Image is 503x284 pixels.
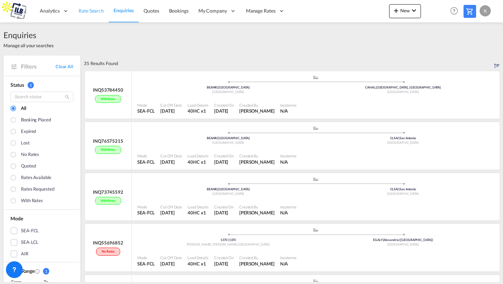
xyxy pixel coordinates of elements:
[239,153,275,158] div: Created By
[214,108,234,114] div: 17 Sep 2025
[373,238,433,242] span: EGALY Alexandria ([GEOGRAPHIC_DATA])
[239,159,275,165] span: [PERSON_NAME]
[399,136,400,140] span: |
[214,210,228,215] span: [DATE]
[280,108,288,114] div: N/A
[217,136,218,140] span: |
[312,126,320,130] md-icon: assets/icons/custom/ship-fill.svg
[214,159,234,165] div: 17 Sep 2025
[280,210,288,216] div: N/A
[212,192,244,196] span: [GEOGRAPHIC_DATA]
[160,204,182,210] div: Cut Off Date
[137,153,155,158] div: Mode
[84,71,500,122] div: INQ53784450With rates assets/icons/custom/ship-fill.svgassets/icons/custom/roll-o-plane.svgOrigin...
[312,228,320,232] md-icon: assets/icons/custom/ship-fill.svg
[214,255,234,260] div: Created On
[214,153,234,158] div: Created On
[312,177,320,181] md-icon: assets/icons/custom/ship-fill.svg
[365,85,441,89] span: CAHAL [GEOGRAPHIC_DATA], [GEOGRAPHIC_DATA]
[399,187,400,191] span: |
[376,85,377,89] span: |
[93,138,123,144] div: INQ76575215
[3,29,54,41] span: Enquiries
[280,102,297,108] div: Incoterms
[207,187,250,191] span: BEANR [GEOGRAPHIC_DATA]
[214,261,228,267] span: [DATE]
[214,204,234,210] div: Created On
[160,102,182,108] div: Cut Off Date
[21,239,38,246] div: SEA-LCL
[280,204,297,210] div: Incoterms
[238,242,270,246] span: [GEOGRAPHIC_DATA]
[21,250,28,257] div: AIR
[160,108,174,114] span: [DATE]
[217,85,218,89] span: |
[187,242,238,246] span: [PERSON_NAME], [PERSON_NAME]
[160,210,174,215] span: [DATE]
[387,242,419,246] span: [GEOGRAPHIC_DATA]
[188,210,209,216] div: 40HC x 1
[239,210,275,215] span: [PERSON_NAME]
[160,210,182,216] div: 17 Sep 2025
[160,261,174,267] span: [DATE]
[188,204,209,210] div: Load Details
[188,261,209,267] div: 40HC x 1
[239,102,275,108] div: Created By
[43,268,49,275] span: 1
[95,197,121,205] div: With rates
[28,82,34,88] span: 1
[390,136,416,140] span: CLSAI San Antonio
[21,151,39,159] div: No rates
[160,153,182,158] div: Cut Off Date
[10,82,24,88] span: Status
[56,63,73,70] a: Clear All
[93,240,123,246] div: INQ55696852
[10,268,35,274] span: Date Range
[239,159,275,165] div: Jonas Cassimon
[137,204,155,210] div: Mode
[21,140,30,147] div: Lost
[160,159,174,165] span: [DATE]
[95,95,121,103] div: With rates
[387,192,419,196] span: [GEOGRAPHIC_DATA]
[21,128,36,136] div: Expired
[160,261,182,267] div: 16 Sep 2025
[217,187,218,191] span: |
[21,186,54,193] div: Rates Requested
[239,261,275,267] span: [PERSON_NAME]
[212,90,244,94] span: [GEOGRAPHIC_DATA]
[10,239,73,246] md-checkbox: SEA-LCL
[137,159,155,165] div: SEA-FCL
[239,261,275,267] div: Raphael Carlier
[160,108,182,114] div: 17 Sep 2025
[239,204,275,210] div: Created By
[228,238,229,242] span: |
[84,224,500,275] div: INQ55696852No rates assets/icons/custom/ship-fill.svgassets/icons/custom/roll-o-plane.svgOrigin B...
[494,56,500,71] div: Sort by: Created on
[21,197,43,205] div: With rates
[93,87,123,93] div: INQ53784450
[65,94,70,100] md-icon: icon-magnify
[137,108,155,114] div: SEA-FCL
[188,159,209,165] div: 40HC x 1
[84,122,500,173] div: INQ76575215With rates assets/icons/custom/ship-fill.svgassets/icons/custom/roll-o-plane.svgOrigin...
[95,146,121,154] div: With rates
[21,174,51,182] div: Rates available
[35,269,40,274] md-icon: Created On
[239,210,275,216] div: Jonas Cassimon
[207,85,250,89] span: BEANR [GEOGRAPHIC_DATA]
[188,108,209,114] div: 40HC x 1
[137,210,155,216] div: SEA-FCL
[93,189,123,195] div: INQ73745592
[3,42,54,49] span: Manage all your searches
[137,102,155,108] div: Mode
[387,141,419,144] span: [GEOGRAPHIC_DATA]
[383,238,384,242] span: |
[84,173,500,224] div: INQ73745592With rates assets/icons/custom/ship-fill.svgassets/icons/custom/roll-o-plane.svgOrigin...
[280,159,288,165] div: N/A
[214,159,228,165] span: [DATE]
[188,102,209,108] div: Load Details
[212,141,244,144] span: [GEOGRAPHIC_DATA]
[21,163,36,170] div: Quoted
